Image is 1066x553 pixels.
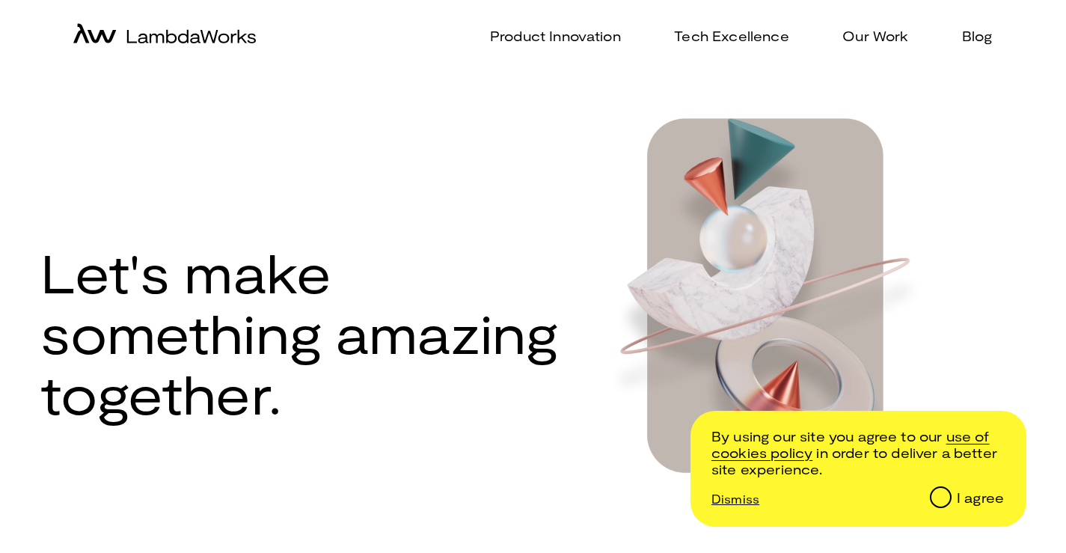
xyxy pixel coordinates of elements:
a: /cookie-and-privacy-policy [711,428,990,461]
p: Tech Excellence [674,25,788,47]
a: home-icon [73,23,256,49]
p: Blog [962,25,993,47]
p: Dismiss [711,492,759,506]
a: Product Innovation [472,25,621,47]
img: Hero image web [581,97,959,522]
a: Blog [944,25,993,47]
p: Product Innovation [490,25,621,47]
p: Our Work [842,25,908,47]
a: Our Work [824,25,908,47]
h1: Let's make something amazing together. [40,242,558,424]
div: I agree [957,490,1004,507]
a: Tech Excellence [656,25,788,47]
p: By using our site you agree to our in order to deliver a better site experience. [711,429,1004,477]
